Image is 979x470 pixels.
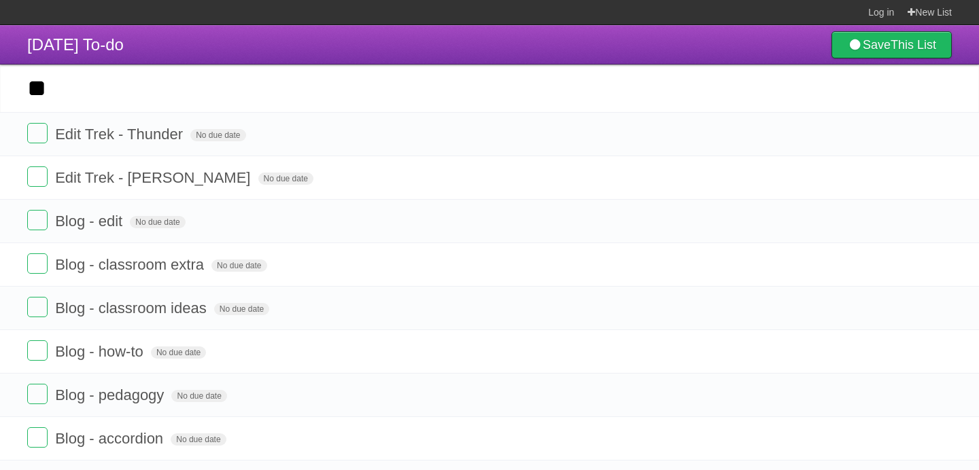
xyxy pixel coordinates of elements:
label: Done [27,427,48,448]
span: No due date [214,303,269,315]
span: No due date [151,346,206,359]
span: No due date [258,173,313,185]
label: Done [27,166,48,187]
span: Blog - pedagogy [55,386,167,403]
span: Blog - edit [55,213,126,230]
label: Done [27,253,48,274]
span: No due date [171,390,226,402]
label: Done [27,210,48,230]
label: Done [27,340,48,361]
span: Blog - classroom ideas [55,300,210,317]
span: No due date [190,129,245,141]
span: Blog - how-to [55,343,147,360]
span: Blog - accordion [55,430,167,447]
span: Edit Trek - [PERSON_NAME] [55,169,254,186]
span: No due date [171,433,226,446]
span: Blog - classroom extra [55,256,207,273]
span: No due date [130,216,185,228]
label: Done [27,123,48,143]
span: [DATE] To-do [27,35,124,54]
label: Done [27,297,48,317]
span: Edit Trek - Thunder [55,126,186,143]
span: No due date [211,259,267,272]
a: SaveThis List [831,31,952,58]
b: This List [891,38,936,52]
label: Done [27,384,48,404]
